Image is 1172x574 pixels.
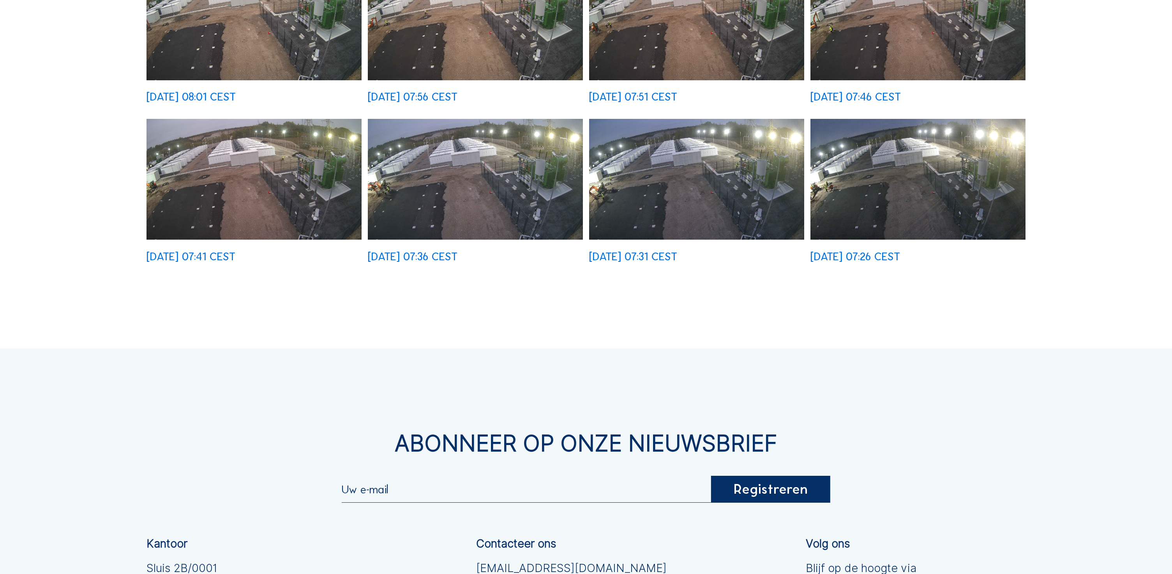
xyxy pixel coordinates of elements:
[589,92,677,103] div: [DATE] 07:51 CEST
[146,538,187,549] div: Kantoor
[146,92,236,103] div: [DATE] 08:01 CEST
[342,484,711,496] input: Uw e-mail
[806,538,850,549] div: Volg ons
[368,119,583,240] img: image_53641953
[146,119,362,240] img: image_53642113
[810,119,1025,240] img: image_53641653
[810,92,901,103] div: [DATE] 07:46 CEST
[368,92,457,103] div: [DATE] 07:56 CEST
[711,476,830,503] div: Registreren
[146,432,1025,454] div: Abonneer op onze nieuwsbrief
[810,251,900,263] div: [DATE] 07:26 CEST
[589,251,677,263] div: [DATE] 07:31 CEST
[476,538,556,549] div: Contacteer ons
[368,251,457,263] div: [DATE] 07:36 CEST
[146,251,235,263] div: [DATE] 07:41 CEST
[589,119,804,240] img: image_53641814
